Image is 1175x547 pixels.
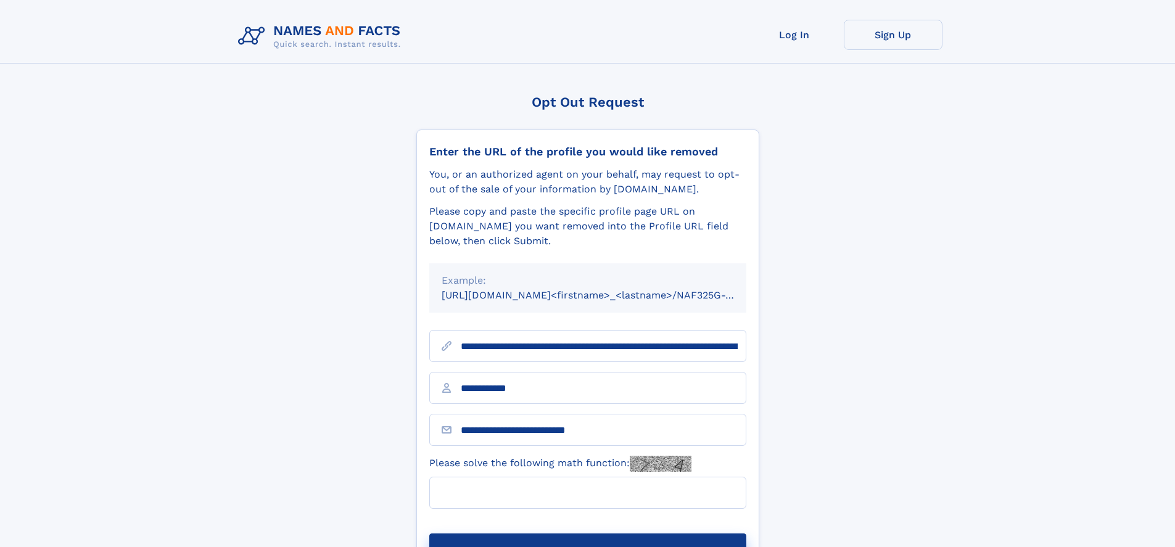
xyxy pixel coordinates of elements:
a: Sign Up [844,20,942,50]
div: You, or an authorized agent on your behalf, may request to opt-out of the sale of your informatio... [429,167,746,197]
div: Opt Out Request [416,94,759,110]
div: Example: [442,273,734,288]
small: [URL][DOMAIN_NAME]<firstname>_<lastname>/NAF325G-xxxxxxxx [442,289,770,301]
div: Please copy and paste the specific profile page URL on [DOMAIN_NAME] you want removed into the Pr... [429,204,746,249]
img: Logo Names and Facts [233,20,411,53]
a: Log In [745,20,844,50]
label: Please solve the following math function: [429,456,691,472]
div: Enter the URL of the profile you would like removed [429,145,746,158]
